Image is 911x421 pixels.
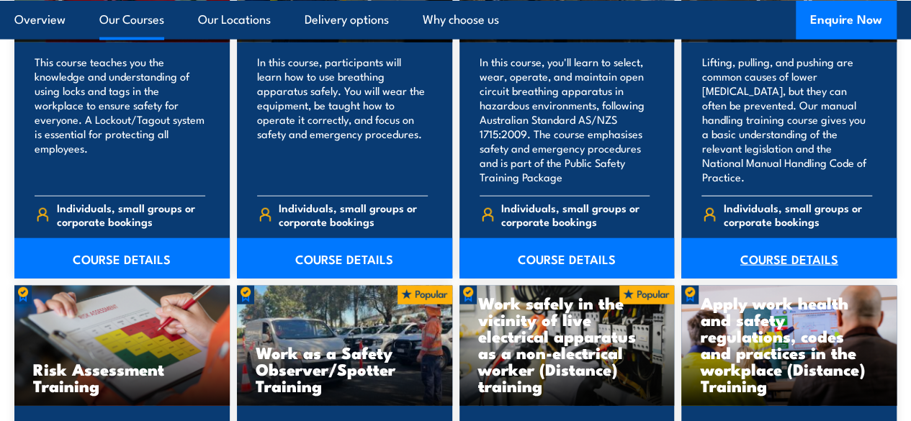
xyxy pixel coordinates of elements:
[501,201,650,228] span: Individuals, small groups or corporate bookings
[279,201,427,228] span: Individuals, small groups or corporate bookings
[700,294,878,394] h3: Apply work health and safety regulations, codes and practices in the workplace (Distance) Training
[256,344,434,394] h3: Work as a Safety Observer/Spotter Training
[480,55,650,184] p: In this course, you'll learn to select, wear, operate, and maintain open circuit breathing appara...
[701,55,872,184] p: Lifting, pulling, and pushing are common causes of lower [MEDICAL_DATA], but they can often be pr...
[724,201,872,228] span: Individuals, small groups or corporate bookings
[459,238,675,279] a: COURSE DETAILS
[237,238,452,279] a: COURSE DETAILS
[257,55,428,184] p: In this course, participants will learn how to use breathing apparatus safely. You will wear the ...
[35,55,205,184] p: This course teaches you the knowledge and understanding of using locks and tags in the workplace ...
[478,294,656,394] h3: Work safely in the vicinity of live electrical apparatus as a non-electrical worker (Distance) tr...
[33,361,211,394] h3: Risk Assessment Training
[57,201,205,228] span: Individuals, small groups or corporate bookings
[681,238,897,279] a: COURSE DETAILS
[14,238,230,279] a: COURSE DETAILS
